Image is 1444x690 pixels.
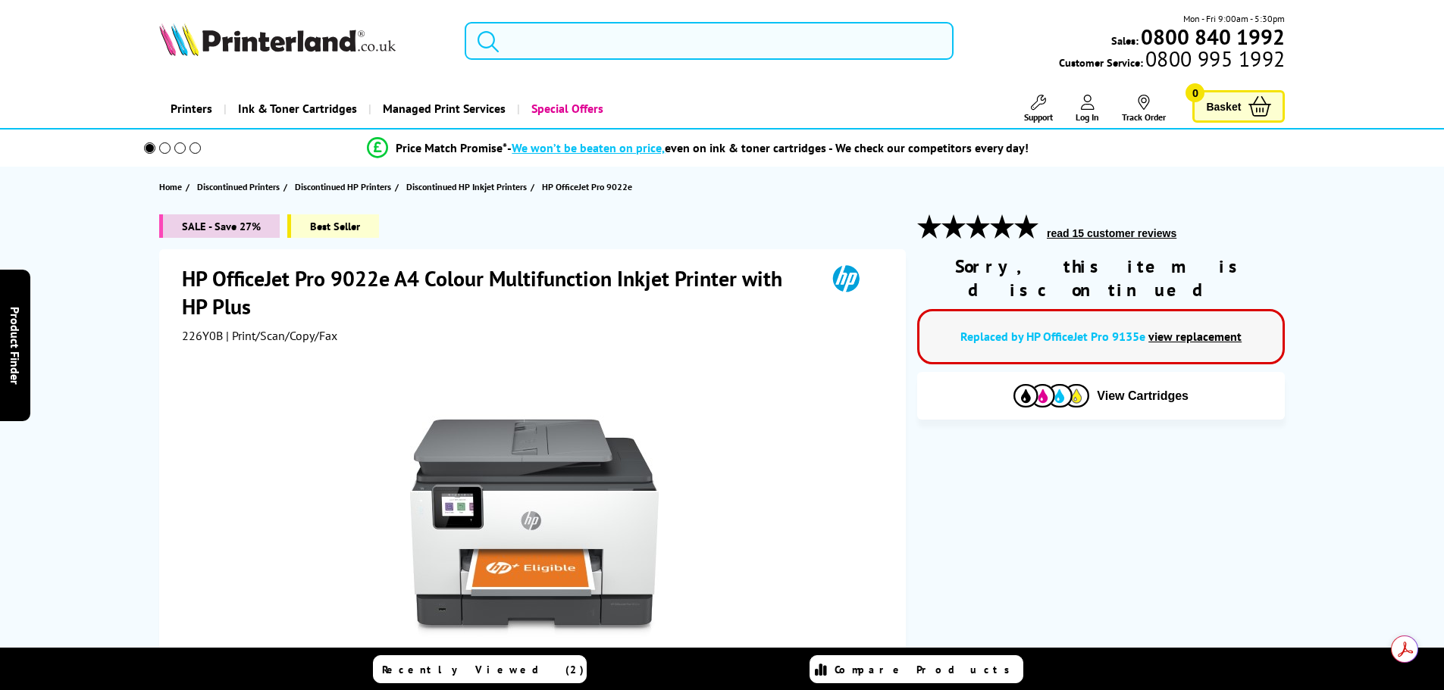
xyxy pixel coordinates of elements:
a: view replacement [1148,329,1242,344]
span: Discontinued HP Printers [295,179,391,195]
button: View Cartridges [929,383,1273,408]
a: Support [1024,95,1053,123]
span: Price Match Promise* [396,140,507,155]
span: 0800 995 1992 [1143,52,1285,66]
span: Discontinued HP Inkjet Printers [406,179,527,195]
a: Home [159,179,186,195]
span: Customer Service: [1059,52,1285,70]
span: SALE - Save 27% [159,214,280,238]
a: Basket 0 [1192,90,1285,123]
a: Printers [159,89,224,128]
span: Log In [1076,111,1099,123]
span: Ink & Toner Cartridges [238,89,357,128]
img: Printerland Logo [159,23,396,56]
span: Basket [1206,96,1241,117]
a: Managed Print Services [368,89,517,128]
a: Recently Viewed (2) [373,655,587,683]
div: Sorry, this item is discontinued [917,254,1285,301]
a: Discontinued HP Inkjet Printers [406,179,531,195]
img: HP [811,264,881,292]
span: Mon - Fri 9:00am - 5:30pm [1183,11,1285,26]
button: read 15 customer reviews [1042,226,1181,240]
span: HP OfficeJet Pro 9022e [542,181,632,192]
span: Recently Viewed (2) [382,663,584,676]
span: Support [1024,111,1053,123]
span: 0 [1186,83,1204,102]
li: modal_Promise [124,135,1273,161]
a: Printerland Logo [159,23,446,59]
b: 0800 840 1992 [1141,23,1285,51]
a: Special Offers [517,89,615,128]
h1: HP OfficeJet Pro 9022e A4 Colour Multifunction Inkjet Printer with HP Plus [182,264,811,320]
span: Compare Products [835,663,1018,676]
span: Best Seller [287,214,379,238]
span: 226Y0B [182,328,223,343]
a: Track Order [1122,95,1166,123]
a: Compare Products [810,655,1023,683]
a: 0800 840 1992 [1139,30,1285,44]
img: HP OfficeJet Pro 9022e [386,373,683,670]
span: Sales: [1111,33,1139,48]
a: Discontinued Printers [197,179,283,195]
span: Home [159,179,182,195]
a: Log In [1076,95,1099,123]
img: Cartridges [1013,384,1089,407]
a: Replaced by HP OfficeJet Pro 9135e [960,329,1145,344]
span: We won’t be beaten on price, [512,140,665,155]
div: - even on ink & toner cartridges - We check our competitors every day! [507,140,1029,155]
span: Product Finder [8,306,23,384]
a: Ink & Toner Cartridges [224,89,368,128]
a: Discontinued HP Printers [295,179,395,195]
span: View Cartridges [1097,389,1189,403]
span: | Print/Scan/Copy/Fax [226,328,337,343]
span: Discontinued Printers [197,179,280,195]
